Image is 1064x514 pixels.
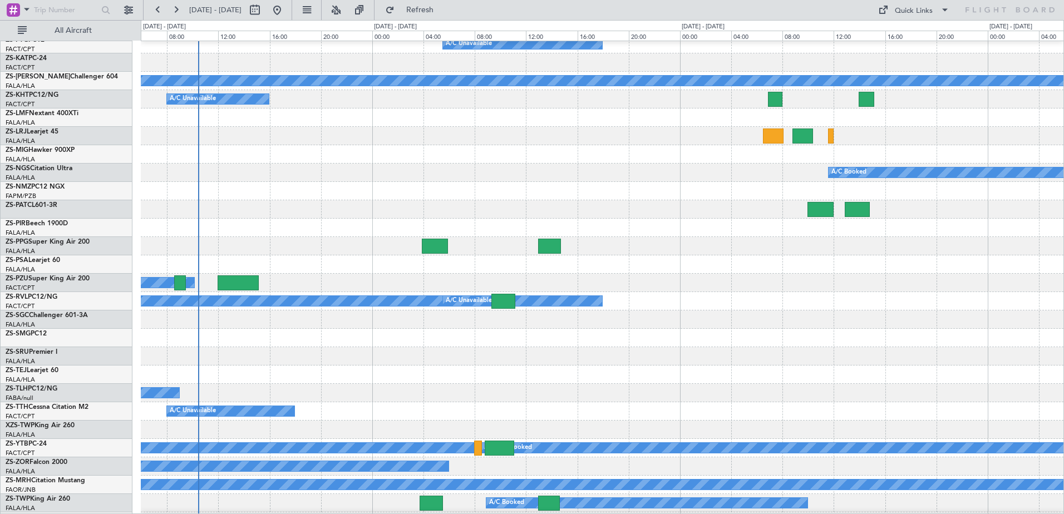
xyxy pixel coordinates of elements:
[380,1,447,19] button: Refresh
[6,229,35,237] a: FALA/HLA
[446,293,492,309] div: A/C Unavailable
[6,496,30,502] span: ZS-TWP
[6,441,28,447] span: ZS-YTB
[937,31,988,41] div: 20:00
[6,357,35,365] a: FALA/HLA
[6,459,67,466] a: ZS-ZORFalcon 2000
[885,31,937,41] div: 16:00
[873,1,955,19] button: Quick Links
[6,504,35,512] a: FALA/HLA
[6,302,35,310] a: FACT/CPT
[6,385,57,392] a: ZS-TLHPC12/NG
[6,275,90,282] a: ZS-PZUSuper King Air 200
[6,257,28,264] span: ZS-PSA
[895,6,933,17] div: Quick Links
[6,165,72,172] a: ZS-NGSCitation Ultra
[29,27,117,34] span: All Aircraft
[6,247,35,255] a: FALA/HLA
[6,486,36,494] a: FAOR/JNB
[526,31,577,41] div: 12:00
[6,404,88,411] a: ZS-TTHCessna Citation M2
[682,22,725,32] div: [DATE] - [DATE]
[374,22,417,32] div: [DATE] - [DATE]
[170,403,216,419] div: A/C Unavailable
[629,31,680,41] div: 20:00
[143,22,186,32] div: [DATE] - [DATE]
[6,275,28,282] span: ZS-PZU
[484,439,519,456] div: A/C Booked
[831,164,866,181] div: A/C Booked
[6,257,60,264] a: ZS-PSALearjet 60
[6,385,28,392] span: ZS-TLH
[6,422,75,429] a: XZS-TWPKing Air 260
[6,239,28,245] span: ZS-PPG
[6,349,29,355] span: ZS-SRU
[6,412,35,421] a: FACT/CPT
[6,137,35,145] a: FALA/HLA
[189,5,242,15] span: [DATE] - [DATE]
[6,202,57,209] a: ZS-PATCL601-3R
[6,239,90,245] a: ZS-PPGSuper King Air 200
[989,22,1032,32] div: [DATE] - [DATE]
[6,45,35,53] a: FACT/CPT
[6,147,75,154] a: ZS-MIGHawker 900XP
[6,73,118,80] a: ZS-[PERSON_NAME]Challenger 604
[6,184,31,190] span: ZS-NMZ
[6,294,28,300] span: ZS-RVL
[372,31,423,41] div: 00:00
[6,118,35,127] a: FALA/HLA
[6,375,35,384] a: FALA/HLA
[475,31,526,41] div: 08:00
[6,63,35,72] a: FACT/CPT
[6,441,47,447] a: ZS-YTBPC-24
[6,110,78,117] a: ZS-LMFNextant 400XTi
[321,31,372,41] div: 20:00
[6,459,29,466] span: ZS-ZOR
[782,31,834,41] div: 08:00
[6,55,28,62] span: ZS-KAT
[6,449,35,457] a: FACT/CPT
[6,265,35,274] a: FALA/HLA
[423,31,475,41] div: 04:00
[6,477,31,484] span: ZS-MRH
[6,100,35,108] a: FACT/CPT
[6,184,65,190] a: ZS-NMZPC12 NGX
[6,73,70,80] span: ZS-[PERSON_NAME]
[12,22,121,39] button: All Aircraft
[6,128,58,135] a: ZS-LRJLearjet 45
[6,312,29,319] span: ZS-SGC
[6,174,35,182] a: FALA/HLA
[6,128,27,135] span: ZS-LRJ
[6,467,35,476] a: FALA/HLA
[6,330,47,337] a: ZS-SMGPC12
[218,31,269,41] div: 12:00
[170,91,216,107] div: A/C Unavailable
[489,495,524,511] div: A/C Booked
[6,155,35,164] a: FALA/HLA
[6,92,29,98] span: ZS-KHT
[6,367,27,374] span: ZS-TEJ
[6,330,31,337] span: ZS-SMG
[446,36,492,52] div: A/C Unavailable
[6,496,70,502] a: ZS-TWPKing Air 260
[6,110,29,117] span: ZS-LMF
[6,477,85,484] a: ZS-MRHCitation Mustang
[6,367,58,374] a: ZS-TEJLearjet 60
[6,220,26,227] span: ZS-PIR
[116,31,167,41] div: 04:00
[6,192,36,200] a: FAPM/PZB
[6,431,35,439] a: FALA/HLA
[6,394,33,402] a: FABA/null
[34,2,98,18] input: Trip Number
[6,312,88,319] a: ZS-SGCChallenger 601-3A
[680,31,731,41] div: 00:00
[6,284,35,292] a: FACT/CPT
[6,404,28,411] span: ZS-TTH
[6,422,35,429] span: XZS-TWP
[6,220,68,227] a: ZS-PIRBeech 1900D
[397,6,444,14] span: Refresh
[6,92,58,98] a: ZS-KHTPC12/NG
[834,31,885,41] div: 12:00
[6,294,57,300] a: ZS-RVLPC12/NG
[6,55,47,62] a: ZS-KATPC-24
